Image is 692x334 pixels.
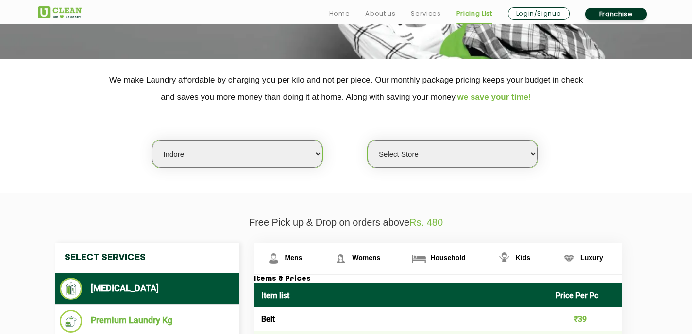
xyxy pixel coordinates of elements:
[285,254,303,262] span: Mens
[548,283,622,307] th: Price Per Pc
[409,217,443,228] span: Rs. 480
[329,8,350,19] a: Home
[365,8,395,19] a: About us
[585,8,647,20] a: Franchise
[254,283,549,307] th: Item list
[60,310,83,333] img: Premium Laundry Kg
[60,278,83,300] img: Dry Cleaning
[457,92,531,102] span: we save your time!
[352,254,380,262] span: Womens
[55,243,239,273] h4: Select Services
[60,278,235,300] li: [MEDICAL_DATA]
[580,254,603,262] span: Luxury
[410,250,427,267] img: Household
[548,307,622,331] td: ₹39
[560,250,577,267] img: Luxury
[456,8,492,19] a: Pricing List
[265,250,282,267] img: Mens
[430,254,465,262] span: Household
[254,275,622,283] h3: Items & Prices
[38,71,655,105] p: We make Laundry affordable by charging you per kilo and not per piece. Our monthly package pricin...
[254,307,549,331] td: Belt
[496,250,513,267] img: Kids
[516,254,530,262] span: Kids
[38,6,82,18] img: UClean Laundry and Dry Cleaning
[38,217,655,228] p: Free Pick up & Drop on orders above
[411,8,440,19] a: Services
[508,7,570,20] a: Login/Signup
[60,310,235,333] li: Premium Laundry Kg
[332,250,349,267] img: Womens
